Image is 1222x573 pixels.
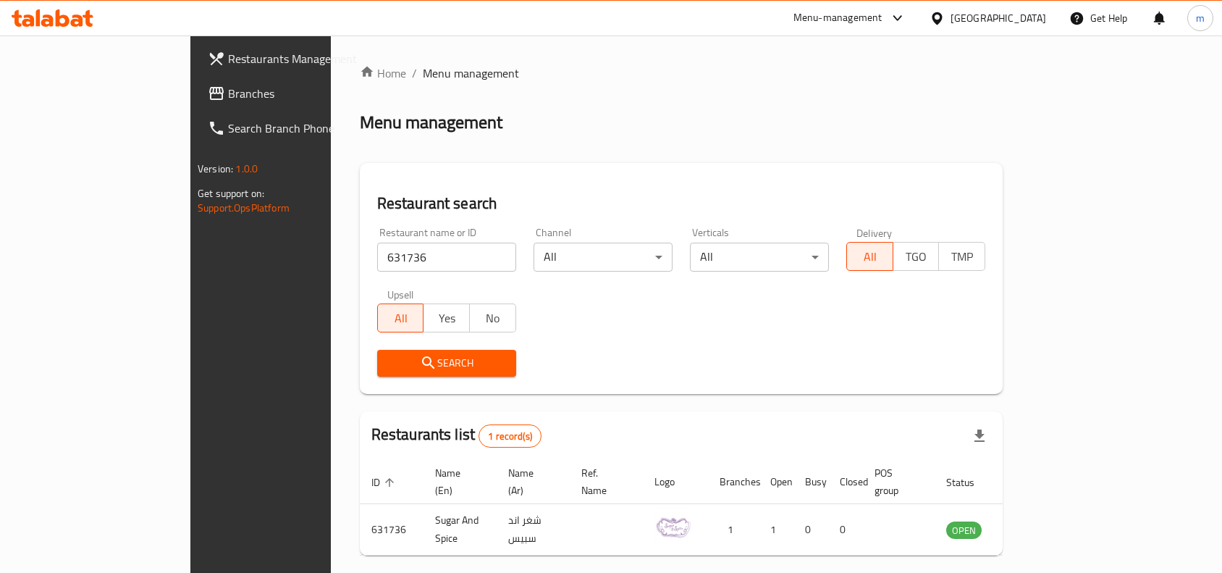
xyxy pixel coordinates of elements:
span: 1 record(s) [479,430,541,443]
th: Open [759,460,793,504]
td: Sugar And Spice [424,504,497,556]
th: Closed [828,460,863,504]
a: Restaurants Management [196,41,395,76]
li: / [412,64,417,82]
td: شغر اند سبيس [497,504,570,556]
th: Logo [643,460,708,504]
td: 0 [793,504,828,556]
img: Sugar And Spice [654,509,691,545]
span: Branches [228,85,383,102]
a: Search Branch Phone [196,111,395,146]
button: Yes [423,304,470,332]
span: Menu management [423,64,519,82]
span: Ref. Name [581,464,625,499]
td: 1 [708,504,759,556]
button: Search [377,350,516,377]
span: ID [371,474,399,491]
span: Restaurants Management [228,50,383,67]
h2: Menu management [360,111,502,134]
div: Menu-management [793,9,882,27]
td: 1 [759,504,793,556]
button: TGO [893,242,940,271]
button: All [846,242,893,271]
h2: Restaurants list [371,424,542,448]
span: Get support on: [198,184,264,203]
span: TGO [899,246,934,267]
nav: breadcrumb [360,64,1003,82]
button: No [469,304,516,332]
span: 1.0.0 [235,159,258,178]
span: Yes [429,308,464,329]
span: Name (Ar) [508,464,552,499]
h2: Restaurant search [377,193,985,214]
div: All [534,243,673,272]
table: enhanced table [360,460,1061,556]
td: 0 [828,504,863,556]
span: Status [946,474,993,491]
span: All [384,308,418,329]
span: TMP [945,246,979,267]
div: OPEN [946,522,982,539]
a: Support.OpsPlatform [198,198,290,217]
span: POS group [875,464,917,499]
button: All [377,304,424,332]
span: Search [389,354,505,372]
span: Name (En) [435,464,479,499]
label: Upsell [387,289,414,299]
span: All [853,246,888,267]
span: Version: [198,159,233,178]
div: Export file [962,419,997,453]
span: m [1196,10,1205,26]
div: [GEOGRAPHIC_DATA] [951,10,1046,26]
span: Search Branch Phone [228,120,383,137]
button: TMP [938,242,985,271]
span: OPEN [946,522,982,539]
label: Delivery [856,227,893,238]
span: No [476,308,510,329]
th: Busy [793,460,828,504]
input: Search for restaurant name or ID.. [377,243,516,272]
div: All [690,243,829,272]
th: Branches [708,460,759,504]
a: Branches [196,76,395,111]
